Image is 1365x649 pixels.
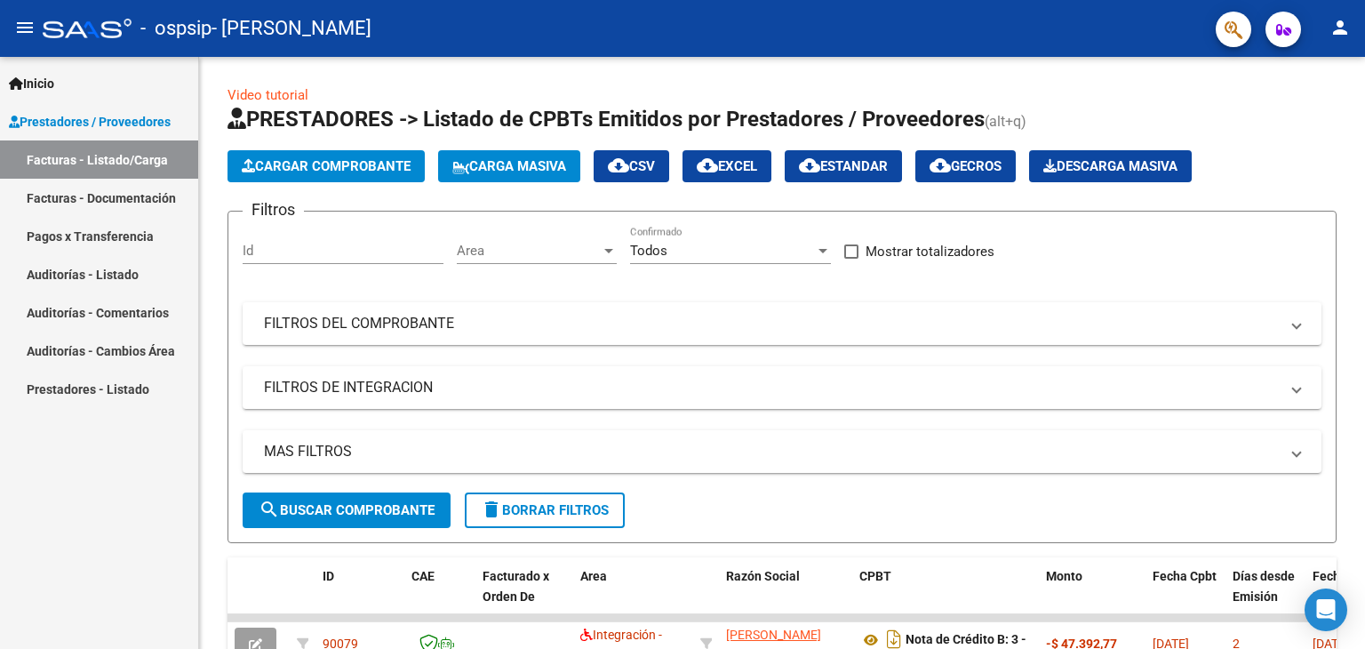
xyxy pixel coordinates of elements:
datatable-header-cell: Facturado x Orden De [475,557,573,636]
span: [PERSON_NAME] [726,628,821,642]
datatable-header-cell: CAE [404,557,475,636]
button: Borrar Filtros [465,493,625,528]
button: Buscar Comprobante [243,493,451,528]
button: Gecros [915,150,1016,182]
span: Estandar [799,158,888,174]
h3: Filtros [243,197,304,222]
datatable-header-cell: ID [315,557,404,636]
mat-icon: cloud_download [930,155,951,176]
mat-icon: cloud_download [799,155,820,176]
datatable-header-cell: Area [573,557,693,636]
datatable-header-cell: CPBT [852,557,1039,636]
span: EXCEL [697,158,757,174]
mat-panel-title: FILTROS DE INTEGRACION [264,378,1279,397]
span: Inicio [9,74,54,93]
span: Todos [630,243,667,259]
span: Mostrar totalizadores [866,241,994,262]
span: Gecros [930,158,1002,174]
span: Carga Masiva [452,158,566,174]
mat-panel-title: MAS FILTROS [264,442,1279,461]
span: Borrar Filtros [481,502,609,518]
datatable-header-cell: Monto [1039,557,1145,636]
button: Cargar Comprobante [227,150,425,182]
span: Area [580,569,607,583]
button: Carga Masiva [438,150,580,182]
app-download-masive: Descarga masiva de comprobantes (adjuntos) [1029,150,1192,182]
button: CSV [594,150,669,182]
span: Facturado x Orden De [483,569,549,604]
mat-expansion-panel-header: MAS FILTROS [243,430,1321,473]
span: Prestadores / Proveedores [9,112,171,132]
a: Video tutorial [227,87,308,103]
button: EXCEL [682,150,771,182]
mat-icon: cloud_download [608,155,629,176]
mat-icon: search [259,499,280,520]
span: Cargar Comprobante [242,158,411,174]
mat-icon: person [1329,17,1351,38]
span: Area [457,243,601,259]
button: Descarga Masiva [1029,150,1192,182]
span: Razón Social [726,569,800,583]
span: CSV [608,158,655,174]
mat-expansion-panel-header: FILTROS DEL COMPROBANTE [243,302,1321,345]
mat-panel-title: FILTROS DEL COMPROBANTE [264,314,1279,333]
span: PRESTADORES -> Listado de CPBTs Emitidos por Prestadores / Proveedores [227,107,985,132]
div: Open Intercom Messenger [1305,589,1347,631]
datatable-header-cell: Días desde Emisión [1225,557,1305,636]
span: CPBT [859,569,891,583]
span: - ospsip [140,9,212,48]
span: Fecha Recibido [1313,569,1362,604]
span: Monto [1046,569,1082,583]
span: ID [323,569,334,583]
span: Descarga Masiva [1043,158,1177,174]
span: (alt+q) [985,113,1026,130]
datatable-header-cell: Fecha Cpbt [1145,557,1225,636]
mat-icon: menu [14,17,36,38]
datatable-header-cell: Razón Social [719,557,852,636]
mat-icon: cloud_download [697,155,718,176]
span: Buscar Comprobante [259,502,435,518]
span: CAE [411,569,435,583]
span: Fecha Cpbt [1153,569,1217,583]
mat-expansion-panel-header: FILTROS DE INTEGRACION [243,366,1321,409]
span: - [PERSON_NAME] [212,9,371,48]
span: Días desde Emisión [1233,569,1295,604]
button: Estandar [785,150,902,182]
mat-icon: delete [481,499,502,520]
